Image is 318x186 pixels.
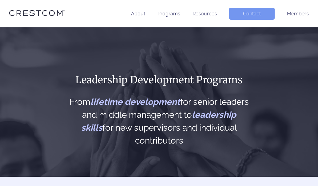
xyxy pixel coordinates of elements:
[193,11,217,17] a: Resources
[229,8,275,20] a: Contact
[67,96,251,147] h2: From for senior leaders and middle management to for new supervisors and individual contributors
[157,11,180,17] a: Programs
[67,73,251,86] h1: Leadership Development Programs
[131,11,145,17] a: About
[81,110,236,133] span: leadership skills
[90,97,180,107] span: lifetime development
[287,11,309,17] a: Members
